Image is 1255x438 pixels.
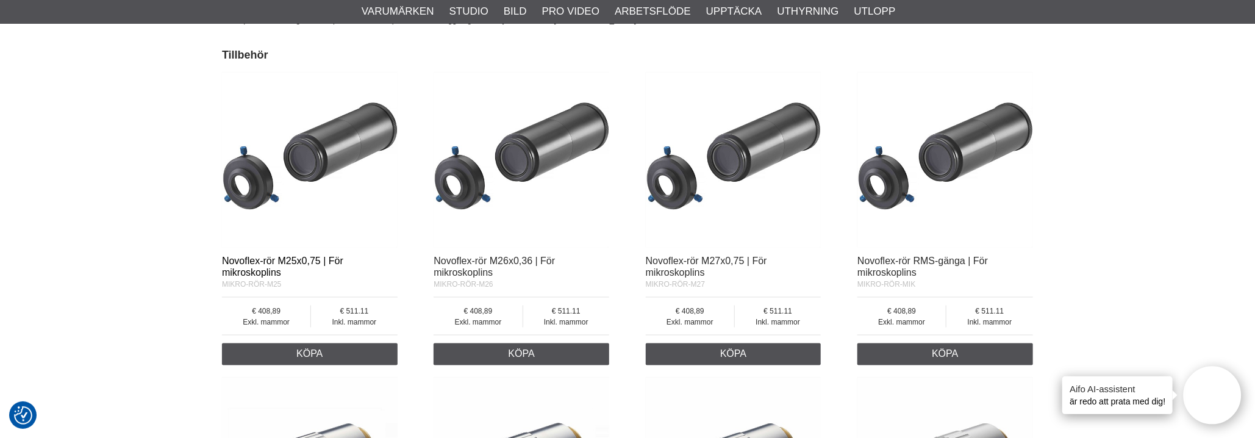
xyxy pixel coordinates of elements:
[332,318,377,326] font: Inkl. mammor
[296,349,323,359] font: Köpa
[646,343,821,365] a: Köpa
[222,343,398,365] a: Köpa
[777,5,838,17] font: Uthyrning
[706,5,762,17] font: Upptäcka
[1070,397,1165,406] font: är redo att prata med dig!
[542,4,599,20] a: Pro Video
[857,256,988,278] a: Novoflex-rör RMS-gänga | För mikroskoplins
[857,280,915,289] font: MIKRO-RÖR-MIK
[434,73,609,248] img: Novoflex-rör M26x0,36 | För mikroskoplins
[770,307,792,315] font: 511.11
[857,73,1033,248] img: Novoflex-rör RMS-gänga | För mikroskoplins
[222,73,398,248] img: Novoflex-rör M25x0,75 | För mikroskoplins
[558,307,581,315] font: 511.11
[932,349,958,359] font: Köpa
[756,318,800,326] font: Inkl. mammor
[222,49,268,61] font: Tillbehör
[682,307,704,315] font: 408,89
[14,404,32,426] button: Samtyckesinställningar
[243,318,290,326] font: Exkl. mammor
[720,349,746,359] font: Köpa
[854,5,896,17] font: Utlopp
[1070,384,1135,394] font: Aifo AI-assistent
[346,307,369,315] font: 511.11
[878,318,925,326] font: Exkl. mammor
[504,5,527,17] font: Bild
[362,4,434,20] a: Varumärken
[968,318,1012,326] font: Inkl. mammor
[470,307,493,315] font: 408,89
[258,307,281,315] font: 408,89
[646,256,767,278] a: Novoflex-rör M27x0,75 | För mikroskoplins
[646,280,705,289] font: MIKRO-RÖR-M27
[646,73,821,248] img: Novoflex-rör M27x0,75 | För mikroskoplins
[504,4,527,20] a: Bild
[222,280,281,289] font: MIKRO-RÖR-M25
[615,5,691,17] font: Arbetsflöde
[449,5,488,17] font: Studio
[854,4,896,20] a: Utlopp
[362,5,434,17] font: Varumärken
[544,318,588,326] font: Inkl. mammor
[542,5,599,17] font: Pro Video
[615,4,691,20] a: Arbetsflöde
[706,4,762,20] a: Upptäcka
[14,406,32,425] img: Återgå till samtyckesknappen
[893,307,916,315] font: 408,89
[455,318,502,326] font: Exkl. mammor
[434,256,555,278] a: Novoflex-rör M26x0,36 | För mikroskoplins
[434,280,493,289] font: MIKRO-RÖR-M26
[667,318,713,326] font: Exkl. mammor
[777,4,838,20] a: Uthyrning
[857,343,1033,365] a: Köpa
[509,349,535,359] font: Köpa
[222,256,343,278] a: Novoflex-rör M25x0,75 | För mikroskoplins
[434,343,609,365] a: Köpa
[449,4,488,20] a: Studio
[982,307,1004,315] font: 511.11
